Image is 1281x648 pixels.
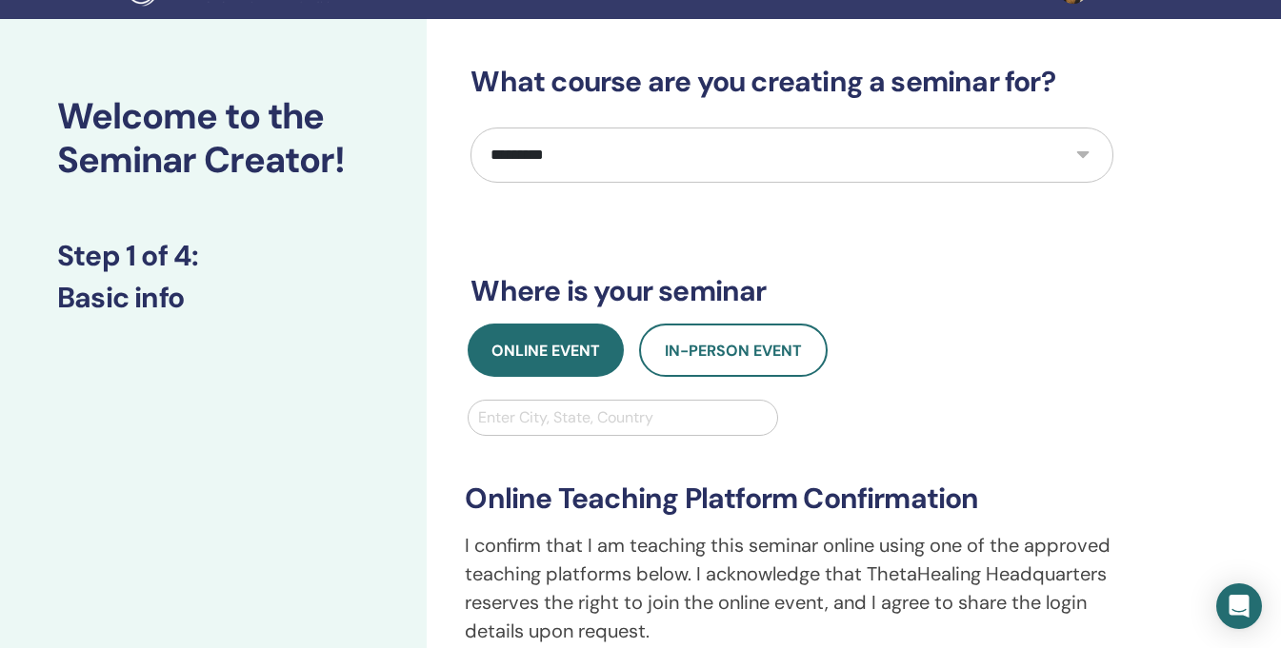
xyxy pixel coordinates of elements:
[57,281,370,315] h3: Basic info
[465,481,1119,516] h3: Online Teaching Platform Confirmation
[470,65,1113,99] h3: What course are you creating a seminar for?
[665,341,802,361] span: In-Person Event
[1216,583,1262,629] div: Open Intercom Messenger
[491,341,600,361] span: Online Event
[468,324,624,377] button: Online Event
[465,531,1119,645] p: I confirm that I am teaching this seminar online using one of the approved teaching platforms bel...
[470,274,1113,308] h3: Where is your seminar
[57,239,370,273] h3: Step 1 of 4 :
[57,95,370,182] h2: Welcome to the Seminar Creator!
[639,324,828,377] button: In-Person Event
